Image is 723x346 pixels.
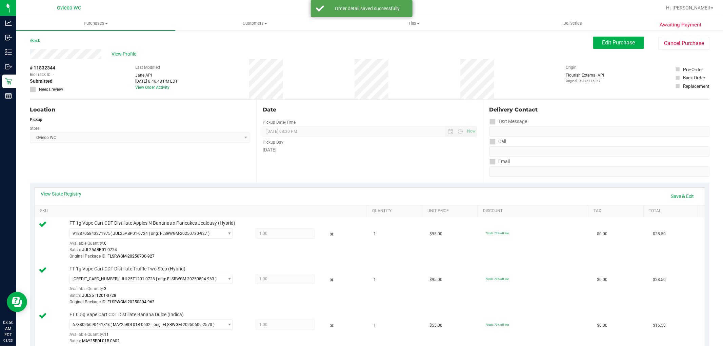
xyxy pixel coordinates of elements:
span: Batch: [69,293,81,298]
span: Original Package ID: [69,300,106,304]
span: [CREDIT_CARD_NUMBER] [73,277,118,281]
span: select [223,274,232,284]
span: Purchases [16,20,175,26]
span: $95.00 [429,277,442,283]
div: Pre-Order [683,66,703,73]
div: Replacement [683,83,709,89]
div: [DATE] [263,146,477,154]
div: Available Quantity: [69,330,241,343]
span: # 11832344 [30,64,55,72]
span: Customers [176,20,334,26]
div: Available Quantity: [69,239,241,252]
span: 70cdt: 70% off line [485,323,509,326]
span: FLSRWGM-20250730-927 [107,254,155,259]
label: Email [489,157,510,166]
span: BioTrack ID: [30,72,52,78]
span: $55.00 [429,322,442,329]
label: Pickup Date/Time [263,119,296,125]
span: ( MAY25BDL01B-0602 | orig: FLSRWGM-20250609-2570 ) [111,322,215,327]
p: 08:50 AM EDT [3,320,13,338]
button: Edit Purchase [593,37,644,49]
a: Discount [483,208,586,214]
span: $28.50 [653,231,666,237]
div: Jane API [135,72,178,78]
span: ( JUL25T1201-0728 | orig: FLSRWGM-20250804-963 ) [118,277,217,281]
span: FLSRWGM-20250804-963 [107,300,155,304]
a: Customers [175,16,334,30]
span: select [223,229,232,238]
inline-svg: Outbound [5,63,12,70]
span: JUL25ABP01-0724 [82,247,117,252]
div: Order detail saved successfully [328,5,407,12]
div: Available Quantity: [69,284,241,297]
div: Date [263,106,477,114]
inline-svg: Reports [5,93,12,99]
label: Last Modified [135,64,160,70]
a: Back [30,38,40,43]
a: View State Registry [41,190,82,197]
span: 70cdt: 70% off line [485,277,509,281]
div: Location [30,106,250,114]
span: 70cdt: 70% off line [485,231,509,235]
button: Cancel Purchase [659,37,709,50]
div: Delivery Contact [489,106,709,114]
label: Store [30,125,39,131]
inline-svg: Retail [5,78,12,85]
span: Awaiting Payment [660,21,701,29]
a: Deliveries [493,16,652,30]
div: Flourish External API [566,72,604,83]
a: Quantity [372,208,420,214]
span: Oviedo WC [57,5,81,11]
span: $95.00 [429,231,442,237]
span: Edit Purchase [602,39,635,46]
span: Deliveries [554,20,591,26]
a: Total [649,208,697,214]
span: 1 [374,277,376,283]
iframe: Resource center [7,292,27,312]
span: FT 1g Vape Cart CDT Distillate Apples N Bananas x Pancakes Jealousy (Hybrid) [69,220,235,226]
span: $0.00 [597,322,607,329]
span: 6738025690441816 [73,322,111,327]
p: 08/23 [3,338,13,343]
span: $16.50 [653,322,666,329]
span: MAY25BDL01B-0602 [82,339,120,343]
a: Unit Price [428,208,475,214]
span: FT 1g Vape Cart CDT Distillate Truffle Two Step (Hybrid) [69,266,185,272]
a: Tills [334,16,493,30]
span: JUL25T1201-0728 [82,293,116,298]
input: Format: (999) 999-9999 [489,146,709,157]
span: FT 0.5g Vape Cart CDT Distillate Banana Dulce (Indica) [69,311,184,318]
span: Needs review [39,86,63,93]
a: Tax [594,208,641,214]
label: Pickup Day [263,139,283,145]
span: Batch: [69,247,81,252]
label: Text Message [489,117,527,126]
span: Original Package ID: [69,254,106,259]
span: Hi, [PERSON_NAME]! [666,5,710,11]
span: Submitted [30,78,53,85]
span: $0.00 [597,277,607,283]
a: Purchases [16,16,175,30]
span: Batch: [69,339,81,343]
label: Call [489,137,506,146]
inline-svg: Inventory [5,49,12,56]
span: View Profile [112,50,139,58]
div: [DATE] 8:46:48 PM EDT [135,78,178,84]
span: 9188705843271975 [73,231,111,236]
span: 6 [104,241,106,246]
span: ( JUL25ABP01-0724 | orig: FLSRWGM-20250730-927 ) [111,231,209,236]
span: Tills [335,20,493,26]
strong: Pickup [30,117,42,122]
label: Origin [566,64,577,70]
span: 3 [104,286,106,291]
a: SKU [40,208,364,214]
p: Original ID: 316715347 [566,78,604,83]
span: 1 [374,231,376,237]
span: 11 [104,332,109,337]
div: Back Order [683,74,705,81]
a: View Order Activity [135,85,169,90]
span: 1 [374,322,376,329]
span: - [53,72,54,78]
span: $28.50 [653,277,666,283]
span: select [223,320,232,329]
